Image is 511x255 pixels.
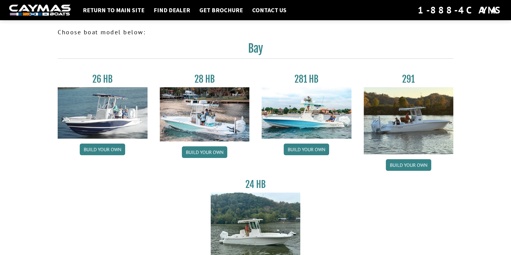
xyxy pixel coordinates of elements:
[160,87,250,141] img: 28_hb_thumbnail_for_caymas_connect.jpg
[80,144,125,155] a: Build your own
[249,6,290,14] a: Contact Us
[151,6,193,14] a: Find Dealer
[182,146,227,158] a: Build your own
[262,87,352,139] img: 28-hb-twin.jpg
[386,159,431,171] a: Build your own
[262,73,352,85] h3: 281 HB
[58,28,453,37] p: Choose boat model below:
[58,42,453,59] h2: Bay
[58,87,148,139] img: 26_new_photo_resized.jpg
[211,179,301,190] h3: 24 HB
[58,73,148,85] h3: 26 HB
[80,6,148,14] a: Return to main site
[364,73,454,85] h3: 291
[160,73,250,85] h3: 28 HB
[364,87,454,154] img: 291_Thumbnail.jpg
[284,144,329,155] a: Build your own
[196,6,246,14] a: Get Brochure
[418,3,502,17] div: 1-888-4CAYMAS
[9,5,71,16] img: white-logo-c9c8dbefe5ff5ceceb0f0178aa75bf4bb51f6bca0971e226c86eb53dfe498488.png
